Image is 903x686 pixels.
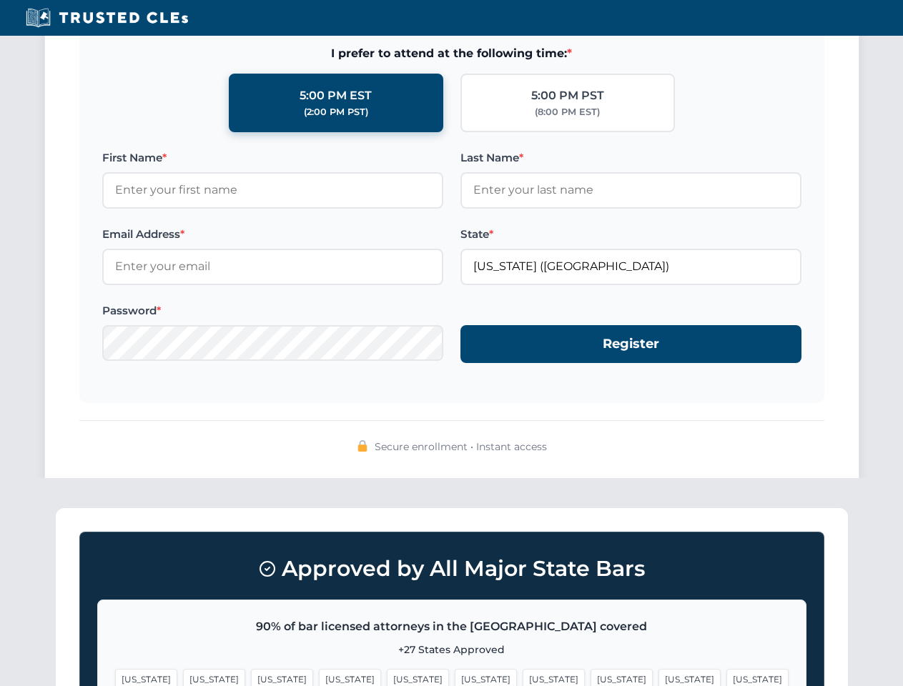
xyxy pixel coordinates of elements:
[21,7,192,29] img: Trusted CLEs
[102,44,801,63] span: I prefer to attend at the following time:
[102,226,443,243] label: Email Address
[102,172,443,208] input: Enter your first name
[460,325,801,363] button: Register
[102,149,443,166] label: First Name
[460,149,801,166] label: Last Name
[460,249,801,284] input: Florida (FL)
[460,226,801,243] label: State
[531,86,604,105] div: 5:00 PM PST
[115,642,789,657] p: +27 States Approved
[300,86,372,105] div: 5:00 PM EST
[535,105,600,119] div: (8:00 PM EST)
[115,617,789,636] p: 90% of bar licensed attorneys in the [GEOGRAPHIC_DATA] covered
[102,249,443,284] input: Enter your email
[375,439,547,454] span: Secure enrollment • Instant access
[460,172,801,208] input: Enter your last name
[102,302,443,319] label: Password
[304,105,368,119] div: (2:00 PM PST)
[97,550,806,588] h3: Approved by All Major State Bars
[357,440,368,452] img: 🔒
